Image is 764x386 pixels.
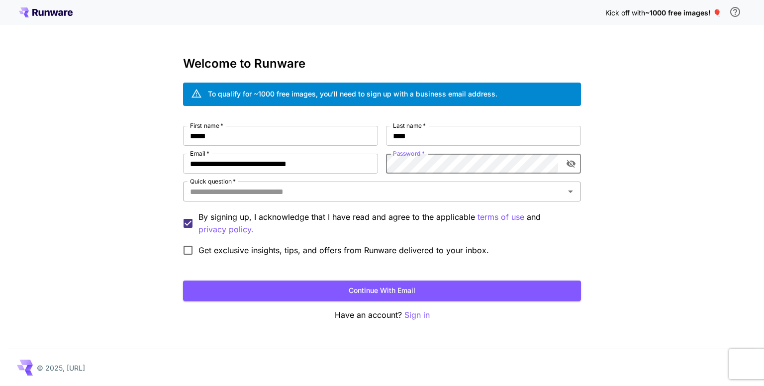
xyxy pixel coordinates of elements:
button: By signing up, I acknowledge that I have read and agree to the applicable terms of use and [198,223,254,236]
span: ~1000 free images! 🎈 [645,8,721,17]
label: Password [393,149,425,158]
button: Sign in [404,309,430,321]
button: Open [564,185,577,198]
p: privacy policy. [198,223,254,236]
button: By signing up, I acknowledge that I have read and agree to the applicable and privacy policy. [477,211,524,223]
p: © 2025, [URL] [37,363,85,373]
button: In order to qualify for free credit, you need to sign up with a business email address and click ... [725,2,745,22]
button: Continue with email [183,281,581,301]
label: First name [190,121,223,130]
button: toggle password visibility [562,155,580,173]
span: Kick off with [605,8,645,17]
p: terms of use [477,211,524,223]
p: By signing up, I acknowledge that I have read and agree to the applicable and [198,211,573,236]
label: Email [190,149,209,158]
p: Have an account? [183,309,581,321]
span: Get exclusive insights, tips, and offers from Runware delivered to your inbox. [198,244,489,256]
label: Last name [393,121,426,130]
label: Quick question [190,177,236,186]
div: To qualify for ~1000 free images, you’ll need to sign up with a business email address. [208,89,497,99]
h3: Welcome to Runware [183,57,581,71]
